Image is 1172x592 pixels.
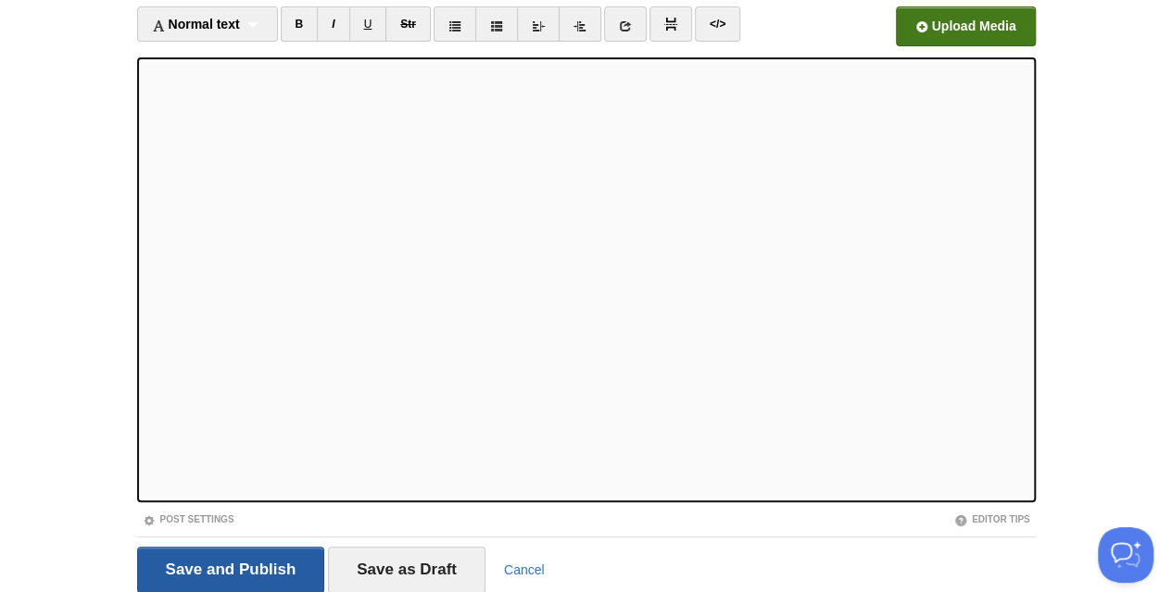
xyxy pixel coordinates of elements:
[349,6,387,42] a: U
[400,18,416,31] del: Str
[664,18,677,31] img: pagebreak-icon.png
[695,6,740,42] a: </>
[504,562,545,577] a: Cancel
[281,6,319,42] a: B
[152,17,240,31] span: Normal text
[317,6,349,42] a: I
[954,514,1030,524] a: Editor Tips
[385,6,431,42] a: Str
[143,514,234,524] a: Post Settings
[1098,527,1153,583] iframe: Help Scout Beacon - Open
